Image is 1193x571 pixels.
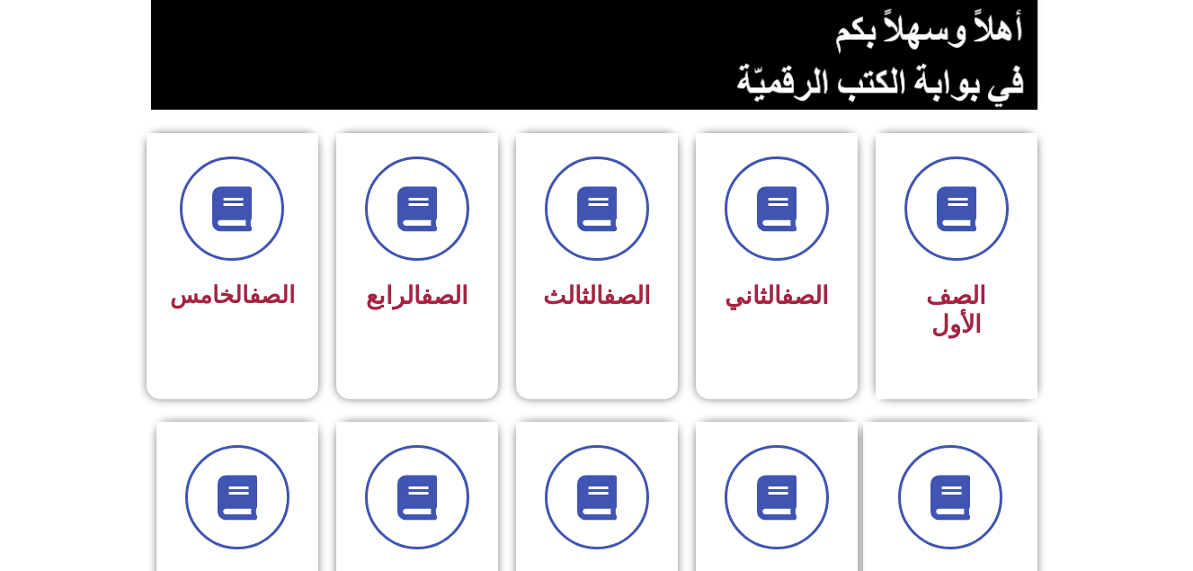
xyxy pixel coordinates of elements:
[603,281,651,310] a: الصف
[249,281,295,308] a: الصف
[170,281,295,308] span: الخامس
[421,281,468,310] a: الصف
[926,281,986,339] span: الصف الأول
[543,281,651,310] span: الثالث
[725,281,829,310] span: الثاني
[366,281,468,310] span: الرابع
[781,281,829,310] a: الصف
